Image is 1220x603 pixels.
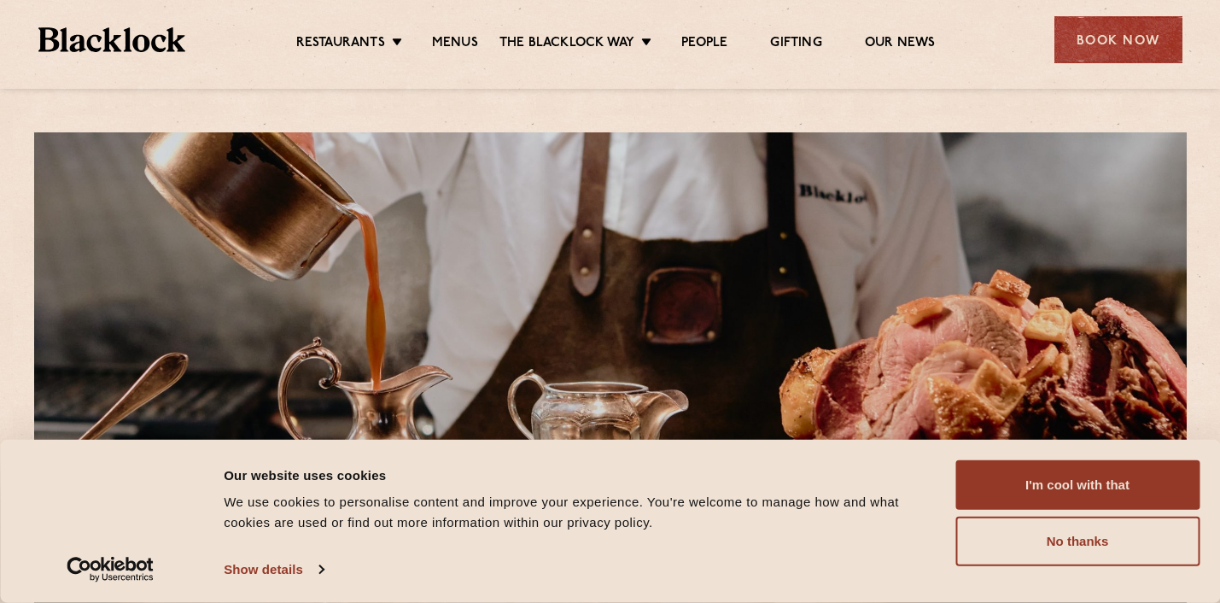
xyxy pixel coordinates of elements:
[224,465,936,485] div: Our website uses cookies
[296,35,385,54] a: Restaurants
[770,35,821,54] a: Gifting
[681,35,727,54] a: People
[38,27,186,52] img: BL_Textured_Logo-footer-cropped.svg
[955,517,1200,566] button: No thanks
[955,460,1200,510] button: I'm cool with that
[865,35,936,54] a: Our News
[36,557,185,583] a: Usercentrics Cookiebot - opens in a new window
[224,557,323,583] a: Show details
[432,35,478,54] a: Menus
[1054,16,1182,63] div: Book Now
[224,492,936,533] div: We use cookies to personalise content and improve your experience. You're welcome to manage how a...
[499,35,634,54] a: The Blacklock Way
